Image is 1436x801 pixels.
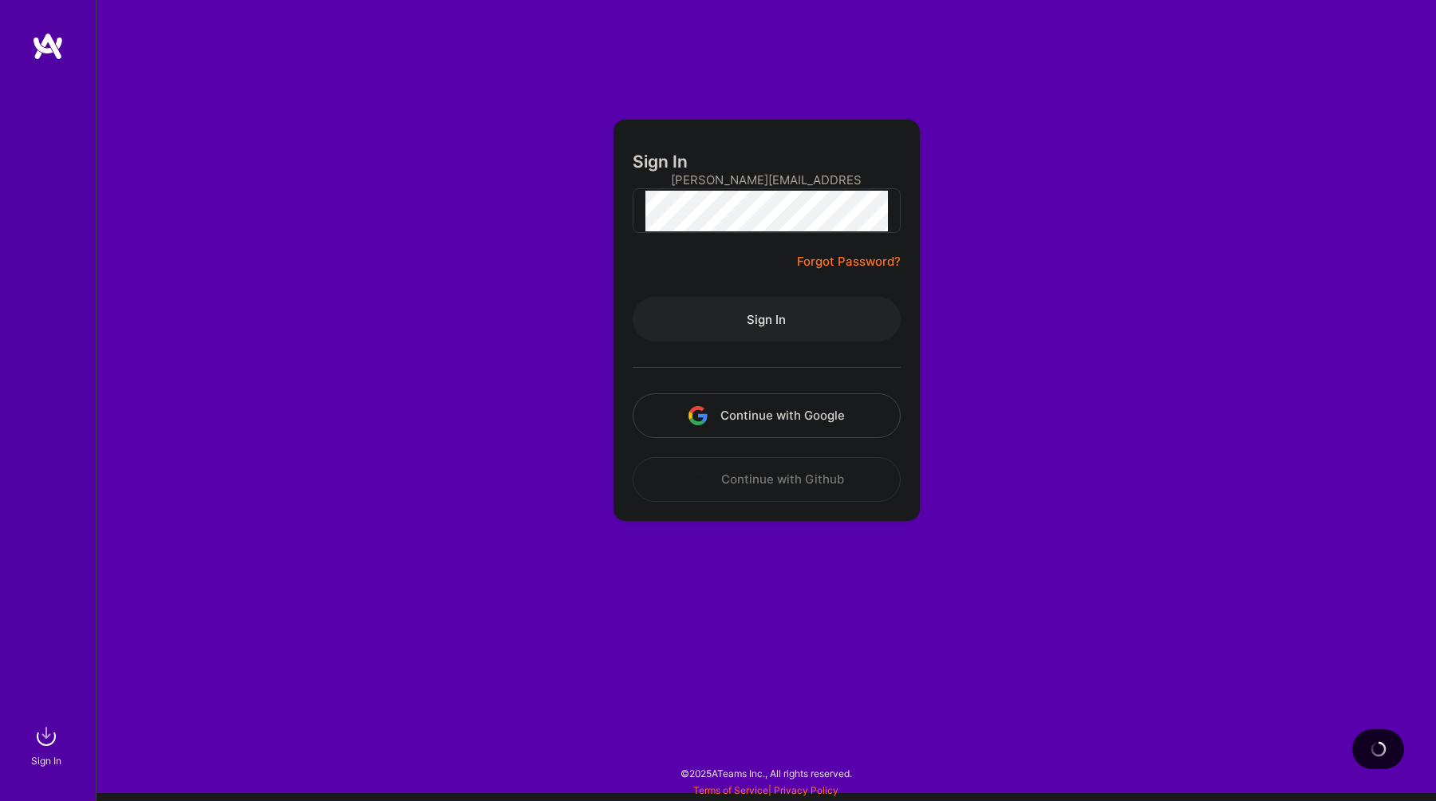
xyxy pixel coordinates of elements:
[688,406,708,425] img: icon
[31,752,61,769] div: Sign In
[633,393,901,438] button: Continue with Google
[32,32,64,61] img: logo
[797,252,901,271] a: Forgot Password?
[633,457,901,502] button: Continue with Github
[693,784,838,796] span: |
[1371,741,1387,757] img: loading
[633,152,688,172] h3: Sign In
[671,160,862,200] input: Email...
[30,720,62,752] img: sign in
[689,470,708,489] img: icon
[774,784,838,796] a: Privacy Policy
[96,753,1436,793] div: © 2025 ATeams Inc., All rights reserved.
[34,720,62,769] a: sign inSign In
[693,784,768,796] a: Terms of Service
[633,297,901,341] button: Sign In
